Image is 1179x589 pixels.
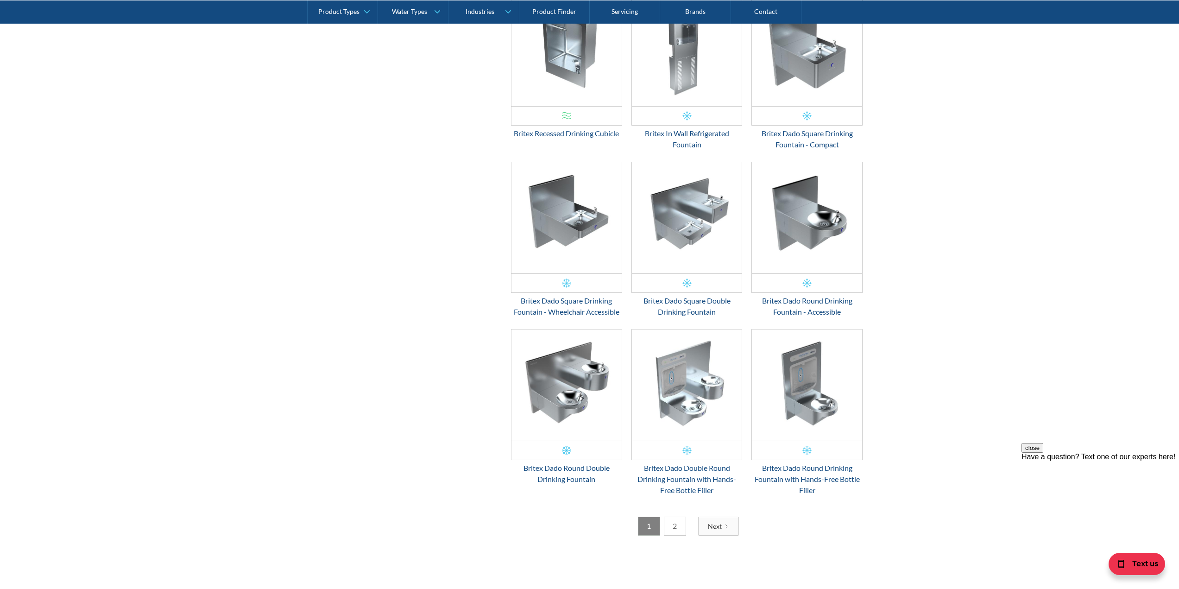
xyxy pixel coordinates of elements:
[638,517,660,536] a: 1
[511,462,622,485] div: Britex Dado Round Double Drinking Fountain
[751,162,863,317] a: Britex Dado Round Drinking Fountain - AccessibleBritex Dado Round Drinking Fountain - Accessible
[631,462,743,496] div: Britex Dado Double Round Drinking Fountain with Hands-Free Bottle Filler
[708,521,722,531] div: Next
[751,329,863,496] a: Britex Dado Round Drinking Fountain with Hands-Free Bottle FillerBritex Dado Round Drinking Fount...
[511,162,622,273] img: Britex Dado Square Drinking Fountain - Wheelchair Accessible
[752,329,862,441] img: Britex Dado Round Drinking Fountain with Hands-Free Bottle Filler
[511,329,622,441] img: Britex Dado Round Double Drinking Fountain
[511,128,622,139] div: Britex Recessed Drinking Cubicle
[631,329,743,496] a: Britex Dado Double Round Drinking Fountain with Hands-Free Bottle FillerBritex Dado Double Round ...
[752,162,862,273] img: Britex Dado Round Drinking Fountain - Accessible
[751,128,863,150] div: Britex Dado Square Drinking Fountain - Compact
[751,295,863,317] div: Britex Dado Round Drinking Fountain - Accessible
[751,462,863,496] div: Britex Dado Round Drinking Fountain with Hands-Free Bottle Filler
[1021,443,1179,554] iframe: podium webchat widget prompt
[632,162,742,273] img: Britex Dado Square Double Drinking Fountain
[631,128,743,150] div: Britex In Wall Refrigerated Fountain
[1086,543,1179,589] iframe: podium webchat widget bubble
[631,162,743,317] a: Britex Dado Square Double Drinking FountainBritex Dado Square Double Drinking Fountain
[511,329,622,485] a: Britex Dado Round Double Drinking FountainBritex Dado Round Double Drinking Fountain
[318,7,359,15] div: Product Types
[511,295,622,317] div: Britex Dado Square Drinking Fountain - Wheelchair Accessible
[698,517,739,536] a: Next Page
[664,517,686,536] a: 2
[466,7,494,15] div: Industries
[631,295,743,317] div: Britex Dado Square Double Drinking Fountain
[511,162,622,317] a: Britex Dado Square Drinking Fountain - Wheelchair AccessibleBritex Dado Square Drinking Fountain ...
[632,329,742,441] img: Britex Dado Double Round Drinking Fountain with Hands-Free Bottle Filler
[392,7,427,15] div: Water Types
[511,517,863,536] div: List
